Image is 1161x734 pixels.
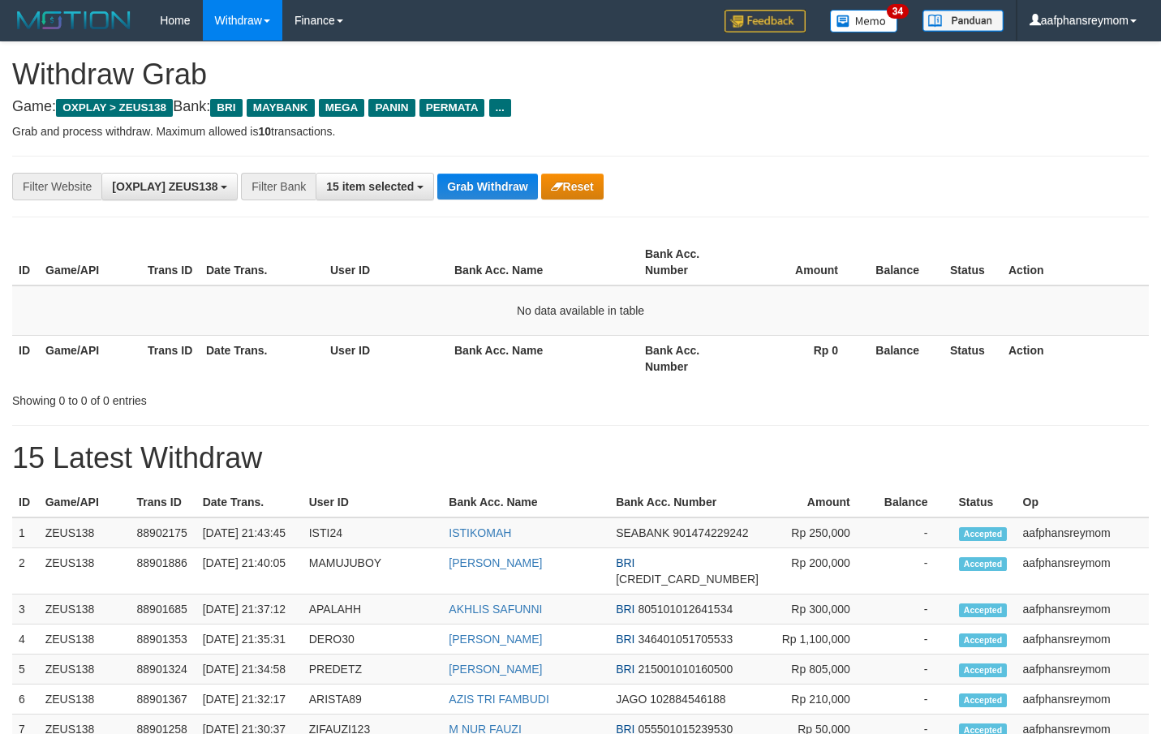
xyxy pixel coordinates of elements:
[639,335,741,381] th: Bank Acc. Number
[1017,685,1149,715] td: aafphansreymom
[303,594,443,625] td: APALAHH
[12,625,39,655] td: 4
[12,99,1149,115] h4: Game: Bank:
[303,655,443,685] td: PREDETZ
[12,173,101,200] div: Filter Website
[196,625,303,655] td: [DATE] 21:35:31
[449,556,542,569] a: [PERSON_NAME]
[959,557,1008,571] span: Accepted
[39,517,131,548] td: ZEUS138
[449,526,511,539] a: ISTIKOMAH
[1002,335,1149,381] th: Action
[12,685,39,715] td: 6
[247,99,315,117] span: MAYBANK
[765,685,875,715] td: Rp 210,000
[141,239,200,285] th: Trans ID
[1017,517,1149,548] td: aafphansreymom
[196,685,303,715] td: [DATE] 21:32:17
[616,663,634,676] span: BRI
[196,517,303,548] td: [DATE] 21:43:45
[131,487,196,517] th: Trans ID
[326,180,414,193] span: 15 item selected
[12,8,135,32] img: MOTION_logo.png
[196,548,303,594] td: [DATE] 21:40:05
[862,335,944,381] th: Balance
[131,594,196,625] td: 88901685
[12,239,39,285] th: ID
[39,335,141,381] th: Game/API
[616,573,759,586] span: Copy 151301002972502 to clipboard
[875,625,952,655] td: -
[12,442,1149,474] h1: 15 Latest Withdraw
[609,487,765,517] th: Bank Acc. Number
[449,633,542,646] a: [PERSON_NAME]
[1002,239,1149,285] th: Action
[303,685,443,715] td: ARISTA89
[616,633,634,646] span: BRI
[12,594,39,625] td: 3
[862,239,944,285] th: Balance
[638,633,733,646] span: Copy 346401051705533 to clipboard
[39,239,141,285] th: Game/API
[1017,548,1149,594] td: aafphansreymom
[324,239,448,285] th: User ID
[419,99,485,117] span: PERMATA
[650,693,725,706] span: Copy 102884546188 to clipboard
[303,487,443,517] th: User ID
[449,603,542,616] a: AKHLIS SAFUNNI
[258,125,271,138] strong: 10
[12,58,1149,91] h1: Withdraw Grab
[241,173,316,200] div: Filter Bank
[875,655,952,685] td: -
[616,556,634,569] span: BRI
[959,693,1008,707] span: Accepted
[887,4,909,19] span: 34
[1017,594,1149,625] td: aafphansreymom
[741,239,862,285] th: Amount
[12,655,39,685] td: 5
[725,10,806,32] img: Feedback.jpg
[616,526,669,539] span: SEABANK
[765,487,875,517] th: Amount
[112,180,217,193] span: [OXPLAY] ZEUS138
[303,517,443,548] td: ISTI24
[952,487,1017,517] th: Status
[765,625,875,655] td: Rp 1,100,000
[141,335,200,381] th: Trans ID
[959,603,1008,617] span: Accepted
[442,487,609,517] th: Bank Acc. Name
[1017,655,1149,685] td: aafphansreymom
[489,99,511,117] span: ...
[39,685,131,715] td: ZEUS138
[210,99,242,117] span: BRI
[12,123,1149,140] p: Grab and process withdraw. Maximum allowed is transactions.
[200,335,324,381] th: Date Trans.
[448,335,639,381] th: Bank Acc. Name
[959,633,1008,647] span: Accepted
[39,655,131,685] td: ZEUS138
[922,10,1004,32] img: panduan.png
[39,625,131,655] td: ZEUS138
[12,285,1149,336] td: No data available in table
[875,685,952,715] td: -
[12,548,39,594] td: 2
[875,487,952,517] th: Balance
[638,663,733,676] span: Copy 215001010160500 to clipboard
[437,174,537,200] button: Grab Withdraw
[56,99,173,117] span: OXPLAY > ZEUS138
[639,239,741,285] th: Bank Acc. Number
[541,174,604,200] button: Reset
[765,594,875,625] td: Rp 300,000
[196,487,303,517] th: Date Trans.
[303,625,443,655] td: DERO30
[673,526,748,539] span: Copy 901474229242 to clipboard
[448,239,639,285] th: Bank Acc. Name
[131,655,196,685] td: 88901324
[449,663,542,676] a: [PERSON_NAME]
[131,685,196,715] td: 88901367
[875,594,952,625] td: -
[324,335,448,381] th: User ID
[765,517,875,548] td: Rp 250,000
[319,99,365,117] span: MEGA
[944,335,1002,381] th: Status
